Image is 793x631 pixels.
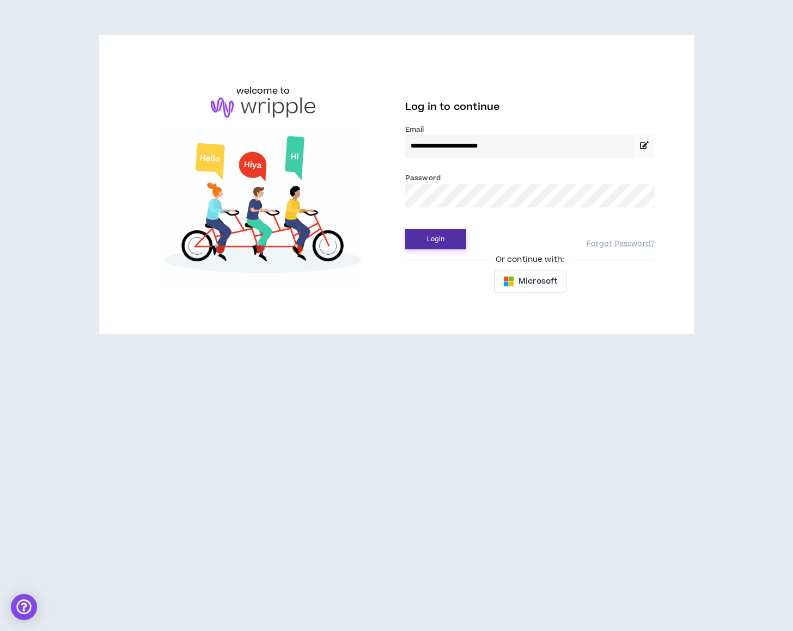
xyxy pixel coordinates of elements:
[405,100,500,114] span: Log in to continue
[518,275,557,287] span: Microsoft
[405,173,441,183] label: Password
[138,128,388,285] img: Welcome to Wripple
[405,125,655,134] label: Email
[494,271,566,292] button: Microsoft
[236,84,290,97] h6: welcome to
[405,229,466,249] button: Login
[211,97,315,118] img: logo-brand.png
[11,594,37,620] div: Open Intercom Messenger
[587,239,655,249] a: Forgot Password?
[488,254,572,266] span: Or continue with:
